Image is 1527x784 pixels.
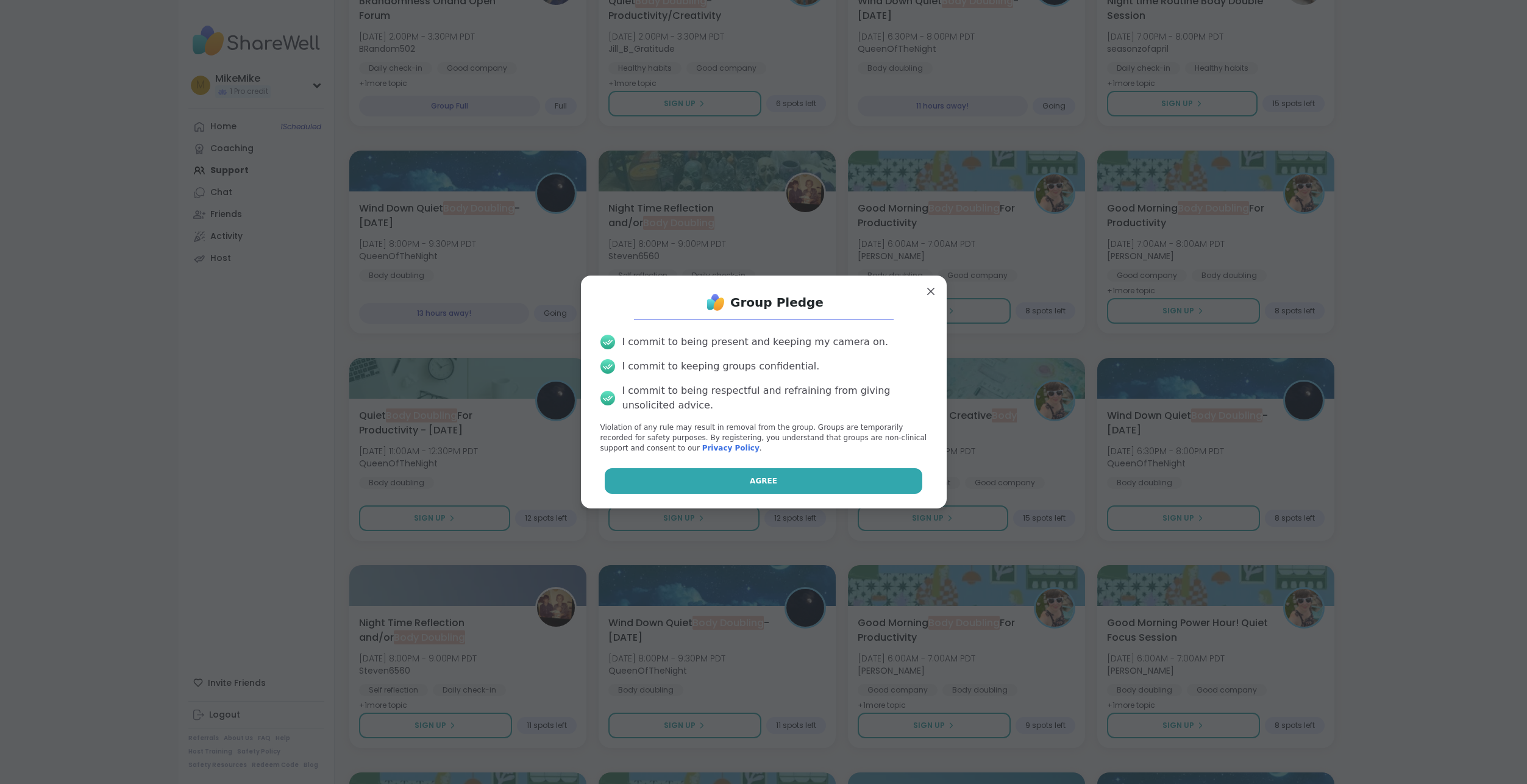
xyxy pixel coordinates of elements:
img: ShareWell Logo [703,290,728,315]
p: Violation of any rule may result in removal from the group. Groups are temporarily recorded for s... [600,422,927,453]
a: Privacy Policy [702,444,760,452]
div: I commit to keeping groups confidential. [622,359,820,374]
div: I commit to being present and keeping my camera on. [622,335,888,349]
span: Agree [750,476,777,486]
div: I commit to being respectful and refraining from giving unsolicited advice. [622,383,927,413]
h1: Group Pledge [730,294,824,311]
button: Agree [605,468,922,494]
